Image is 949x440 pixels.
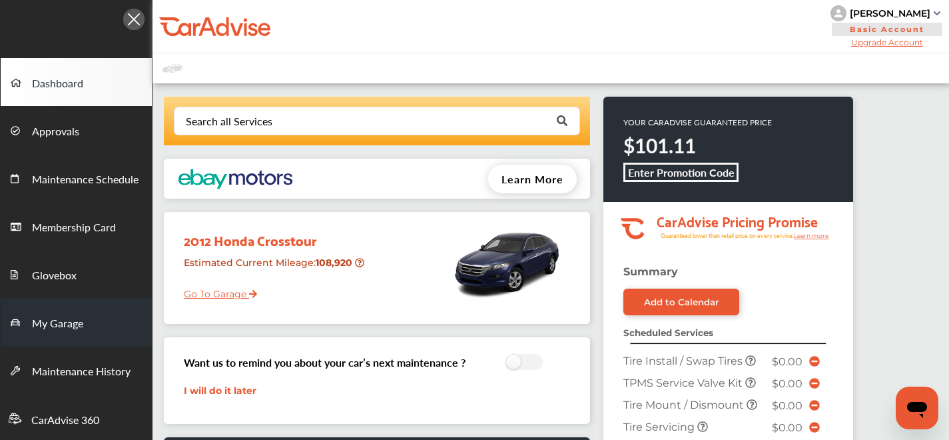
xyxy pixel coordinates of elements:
img: placeholder_car.fcab19be.svg [162,60,182,77]
div: 2012 Honda Crosstour [174,219,369,251]
img: sCxJUJ+qAmfqhQGDUl18vwLg4ZYJ6CxN7XmbOMBAAAAAElFTkSuQmCC [934,11,940,15]
span: Basic Account [832,23,942,36]
a: Go To Garage [174,278,257,303]
span: TPMS Service Valve Kit [623,377,745,389]
span: $0.00 [772,399,802,412]
a: Maintenance Schedule [1,154,152,202]
span: Maintenance History [32,363,131,381]
span: Maintenance Schedule [32,171,139,189]
div: [PERSON_NAME] [850,7,930,19]
img: mobile_7731_st0640_046.jpg [450,219,563,305]
div: Search all Services [186,116,272,127]
b: Enter Promotion Code [628,165,735,180]
a: Approvals [1,106,152,154]
div: Estimated Current Mileage : [174,251,369,285]
span: CarAdvise 360 [31,412,99,429]
p: YOUR CARADVISE GUARANTEED PRICE [623,117,772,128]
strong: Summary [623,265,678,278]
span: Glovebox [32,267,77,285]
iframe: Button to launch messaging window [896,387,938,429]
strong: Scheduled Services [623,327,713,338]
span: $0.00 [772,421,802,434]
a: My Garage [1,298,152,346]
a: Maintenance History [1,346,152,394]
img: knH8PDtVvWoAbQRylUukY18CTiRevjo20fAtgn5MLBQj4uumYvk2MzTtcAIzfGAtb1XOLVMAvhLuqoNAbL4reqehy0jehNKdM... [830,5,846,21]
span: Tire Servicing [623,421,697,433]
span: Membership Card [32,219,116,237]
span: Learn More [501,171,563,187]
h3: Want us to remind you about your car’s next maintenance ? [184,355,466,370]
tspan: CarAdvise Pricing Promise [657,209,818,233]
img: Icon.5fd9dcc7.svg [123,9,145,30]
span: Upgrade Account [830,37,944,47]
span: My Garage [32,315,83,333]
a: Dashboard [1,58,152,106]
strong: 108,920 [316,257,355,269]
a: I will do it later [184,385,256,397]
span: Tire Install / Swap Tires [623,355,745,367]
span: $0.00 [772,355,802,368]
a: Glovebox [1,250,152,298]
strong: $101.11 [623,131,696,159]
a: Add to Calendar [623,289,739,315]
tspan: Guaranteed lower than retail price on every service. [661,231,794,240]
span: $0.00 [772,377,802,390]
span: Tire Mount / Dismount [623,399,747,411]
a: Membership Card [1,202,152,250]
div: Add to Calendar [644,297,719,307]
span: Approvals [32,123,79,141]
tspan: Learn more [794,232,829,239]
span: Dashboard [32,75,83,93]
